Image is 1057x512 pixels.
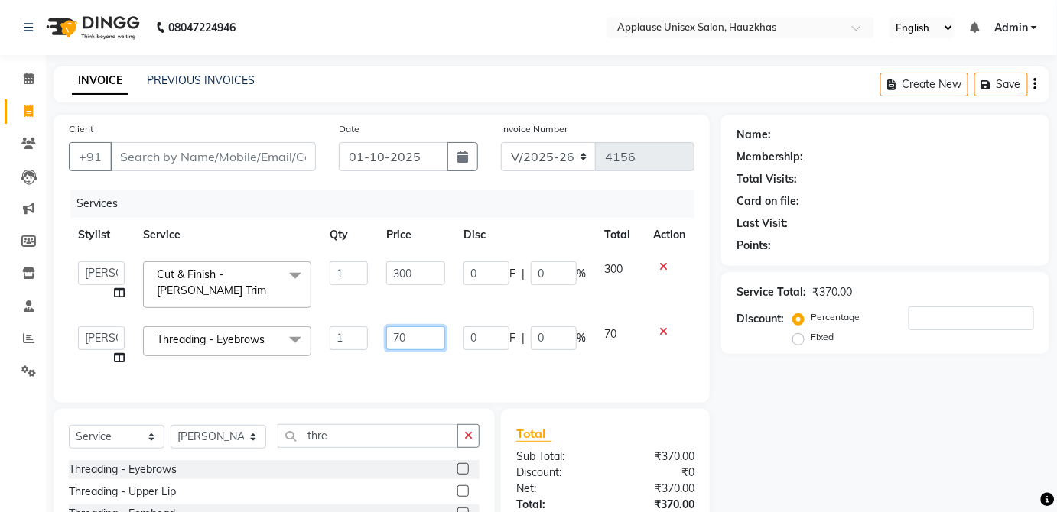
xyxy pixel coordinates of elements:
[320,218,377,252] th: Qty
[110,142,316,171] input: Search by Name/Mobile/Email/Code
[737,149,803,165] div: Membership:
[522,266,525,282] span: |
[737,193,799,209] div: Card on file:
[39,6,144,49] img: logo
[69,142,112,171] button: +91
[994,20,1028,36] span: Admin
[147,73,255,87] a: PREVIOUS INVOICES
[812,284,852,300] div: ₹370.00
[265,332,272,346] a: x
[69,218,134,252] th: Stylist
[577,266,586,282] span: %
[339,122,359,136] label: Date
[577,330,586,346] span: %
[505,481,606,497] div: Net:
[604,262,623,276] span: 300
[69,122,93,136] label: Client
[737,238,771,254] div: Points:
[69,484,176,500] div: Threading - Upper Lip
[157,332,265,346] span: Threading - Eyebrows
[595,218,644,252] th: Total
[605,465,706,481] div: ₹0
[737,215,788,232] div: Last Visit:
[454,218,595,252] th: Disc
[737,127,771,143] div: Name:
[737,311,784,327] div: Discount:
[737,171,797,187] div: Total Visits:
[134,218,320,252] th: Service
[522,330,525,346] span: |
[811,310,860,324] label: Percentage
[157,267,266,297] span: Cut & Finish - [PERSON_NAME] Trim
[880,73,968,96] button: Create New
[811,330,834,344] label: Fixed
[168,6,236,49] b: 08047224946
[509,330,515,346] span: F
[505,449,606,465] div: Sub Total:
[737,284,806,300] div: Service Total:
[509,266,515,282] span: F
[974,73,1028,96] button: Save
[505,465,606,481] div: Discount:
[266,284,273,297] a: x
[72,67,128,95] a: INVOICE
[516,426,551,442] span: Total
[644,218,694,252] th: Action
[605,481,706,497] div: ₹370.00
[501,122,568,136] label: Invoice Number
[377,218,454,252] th: Price
[70,190,706,218] div: Services
[604,327,616,341] span: 70
[605,449,706,465] div: ₹370.00
[278,424,458,448] input: Search or Scan
[69,462,177,478] div: Threading - Eyebrows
